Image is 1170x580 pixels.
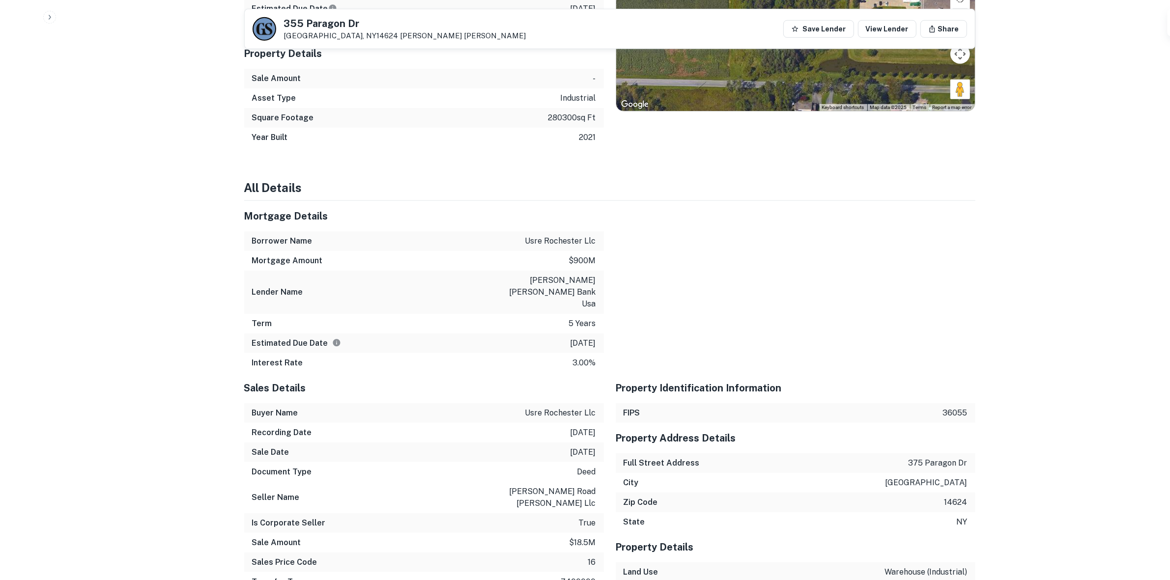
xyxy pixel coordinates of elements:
[616,381,975,395] h5: Property Identification Information
[577,466,596,478] p: deed
[944,497,968,508] p: 14624
[570,537,596,549] p: $18.5m
[571,3,596,15] p: [DATE]
[252,492,300,503] h6: Seller Name
[571,337,596,349] p: [DATE]
[252,318,272,330] h6: Term
[624,407,640,419] h6: FIPS
[252,255,323,267] h6: Mortgage Amount
[252,517,326,529] h6: Is Corporate Seller
[252,286,303,298] h6: Lender Name
[579,132,596,143] p: 2021
[624,566,658,578] h6: Land Use
[252,73,301,84] h6: Sale Amount
[624,477,639,489] h6: City
[508,275,596,310] p: [PERSON_NAME] [PERSON_NAME] bank usa
[252,537,301,549] h6: Sale Amount
[252,466,312,478] h6: Document Type
[244,381,604,395] h5: Sales Details
[244,46,604,61] h5: Property Details
[616,540,975,554] h5: Property Details
[616,431,975,445] h5: Property Address Details
[252,3,337,15] h6: Estimated Due Date
[783,20,854,38] button: Save Lender
[885,566,968,578] p: warehouse (industrial)
[950,44,970,64] button: Map camera controls
[624,457,700,469] h6: Full Street Address
[252,132,288,143] h6: Year Built
[252,427,312,439] h6: Recording Date
[957,516,968,528] p: ny
[252,407,298,419] h6: Buyer Name
[569,318,596,330] p: 5 years
[909,457,968,469] p: 375 paragon dr
[244,179,975,196] h4: All Details
[588,556,596,568] p: 16
[252,337,341,349] h6: Estimated Due Date
[624,516,645,528] h6: State
[252,556,317,568] h6: Sales Price Code
[950,80,970,99] button: Drag Pegman onto the map to open Street View
[328,4,337,13] svg: Estimate is based on a standard schedule for this type of loan.
[885,477,968,489] p: [GEOGRAPHIC_DATA]
[252,112,314,124] h6: Square Footage
[571,427,596,439] p: [DATE]
[593,73,596,84] p: -
[913,105,927,110] a: Terms (opens in new tab)
[252,92,296,104] h6: Asset Type
[252,446,289,458] h6: Sale Date
[624,497,658,508] h6: Zip Code
[943,407,968,419] p: 36055
[252,235,313,247] h6: Borrower Name
[244,209,604,223] h5: Mortgage Details
[573,357,596,369] p: 3.00%
[332,338,341,347] svg: Estimate is based on a standard schedule for this type of loan.
[284,31,526,40] p: [GEOGRAPHIC_DATA], NY14624
[920,20,967,38] button: Share
[284,19,526,28] h5: 355 Paragon Dr
[548,112,596,124] p: 280300 sq ft
[525,407,596,419] p: usre rochester llc
[619,98,651,111] img: Google
[508,486,596,509] p: [PERSON_NAME] road [PERSON_NAME] llc
[933,105,972,110] a: Report a map error
[571,446,596,458] p: [DATE]
[1121,501,1170,549] iframe: Chat Widget
[400,31,526,40] a: [PERSON_NAME] [PERSON_NAME]
[525,235,596,247] p: usre rochester llc
[579,517,596,529] p: true
[619,98,651,111] a: Open this area in Google Maps (opens a new window)
[252,357,303,369] h6: Interest Rate
[858,20,916,38] a: View Lender
[561,92,596,104] p: industrial
[822,104,864,111] button: Keyboard shortcuts
[569,255,596,267] p: $900m
[870,105,907,110] span: Map data ©2025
